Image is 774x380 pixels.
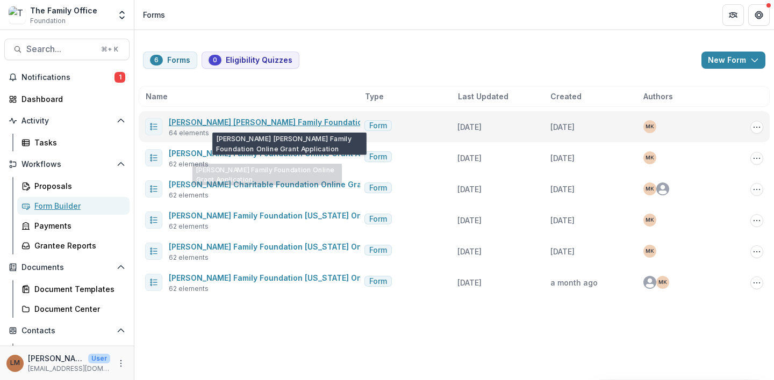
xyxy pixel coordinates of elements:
[114,72,125,83] span: 1
[169,253,209,262] span: 62 elements
[750,121,763,134] button: Options
[457,122,482,131] span: [DATE]
[658,280,667,285] div: Maya Kuppermann
[4,69,130,86] button: Notifications1
[34,283,121,295] div: Document Templates
[143,9,165,20] div: Forms
[550,91,582,102] span: Created
[21,93,121,105] div: Dashboard
[169,273,445,282] a: [PERSON_NAME] Family Foundation [US_STATE] Online Grant Application
[369,184,387,193] span: Form
[34,220,121,231] div: Payments
[202,52,299,69] button: Eligibility Quizzes
[17,237,130,254] a: Grantee Reports
[30,5,97,16] div: The Family Office
[34,180,121,192] div: Proposals
[169,284,209,294] span: 62 elements
[169,242,445,251] a: [PERSON_NAME] Family Foundation [US_STATE] Online Grant Application
[722,4,744,26] button: Partners
[4,39,130,60] button: Search...
[154,56,159,64] span: 6
[34,137,121,148] div: Tasks
[646,155,654,160] div: Maya Kuppermann
[4,322,130,339] button: Open Contacts
[4,156,130,173] button: Open Workflows
[21,263,112,272] span: Documents
[213,56,217,64] span: 0
[21,160,112,169] span: Workflows
[143,52,197,69] button: Forms
[169,191,209,200] span: 62 elements
[21,116,112,126] span: Activity
[365,91,384,102] span: Type
[88,354,110,363] p: User
[550,154,575,163] span: [DATE]
[114,4,130,26] button: Open entity switcher
[169,159,209,169] span: 62 elements
[550,216,575,225] span: [DATE]
[17,300,130,318] a: Document Center
[4,90,130,108] a: Dashboard
[17,134,130,151] a: Tasks
[750,245,763,258] button: Options
[550,278,598,287] span: a month ago
[369,246,387,255] span: Form
[750,183,763,196] button: Options
[457,247,482,256] span: [DATE]
[550,247,575,256] span: [DATE]
[169,222,209,231] span: 62 elements
[34,200,121,211] div: Form Builder
[17,197,130,215] a: Form Builder
[34,240,121,251] div: Grantee Reports
[17,344,130,361] a: Grantees
[369,277,387,286] span: Form
[139,7,169,23] nav: breadcrumb
[21,73,114,82] span: Notifications
[646,186,654,192] div: Maya Kuppermann
[21,326,112,335] span: Contacts
[701,52,765,69] button: New Form
[750,214,763,227] button: Options
[17,280,130,298] a: Document Templates
[656,182,669,195] svg: avatar
[550,122,575,131] span: [DATE]
[457,185,482,194] span: [DATE]
[10,360,20,367] div: Lizzy Martin
[646,124,654,129] div: Maya Kuppermann
[369,215,387,224] span: Form
[26,44,95,54] span: Search...
[169,128,209,138] span: 64 elements
[169,211,445,220] a: [PERSON_NAME] Family Foundation [US_STATE] Online Grant Application
[550,185,575,194] span: [DATE]
[34,303,121,315] div: Document Center
[457,216,482,225] span: [DATE]
[28,364,110,374] p: [EMAIL_ADDRESS][DOMAIN_NAME]
[748,4,770,26] button: Get Help
[17,217,130,235] a: Payments
[30,16,66,26] span: Foundation
[750,276,763,289] button: Options
[4,259,130,276] button: Open Documents
[646,217,654,223] div: Maya Kuppermann
[169,118,463,127] a: [PERSON_NAME] [PERSON_NAME] Family Foundation Online Grant Application
[369,152,387,162] span: Form
[169,180,414,189] a: [PERSON_NAME] Charitable Foundation Online Grant Application
[458,91,508,102] span: Last Updated
[643,276,656,289] svg: avatar
[99,43,120,55] div: ⌘ + K
[457,278,482,287] span: [DATE]
[646,249,654,254] div: Maya Kuppermann
[146,91,168,102] span: Name
[9,6,26,24] img: The Family Office
[114,357,127,370] button: More
[4,112,130,129] button: Open Activity
[17,177,130,195] a: Proposals
[369,121,387,130] span: Form
[750,152,763,165] button: Options
[169,149,398,158] a: [PERSON_NAME] Family Foundation Online Grant Application
[457,154,482,163] span: [DATE]
[643,91,673,102] span: Authors
[28,353,84,364] p: [PERSON_NAME]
